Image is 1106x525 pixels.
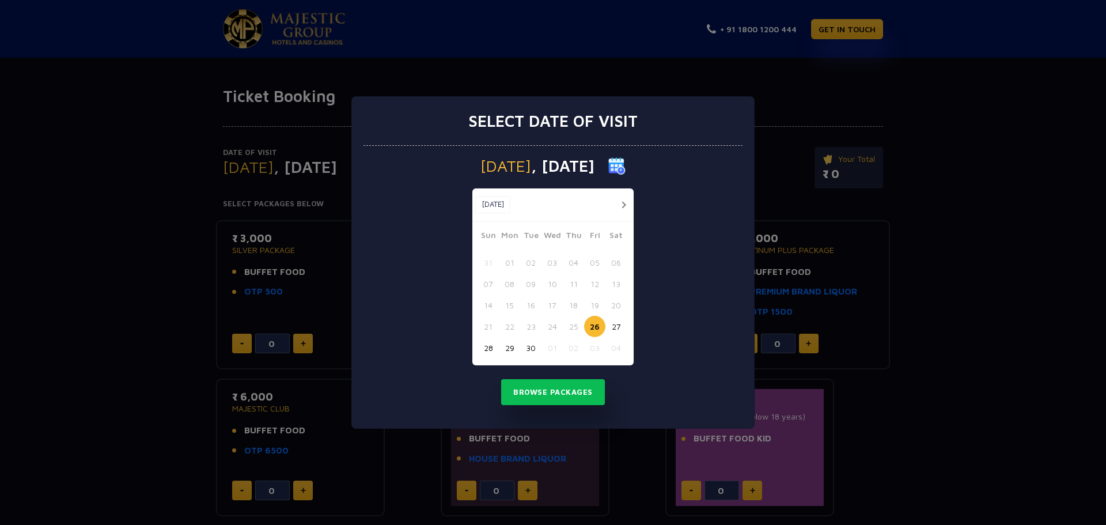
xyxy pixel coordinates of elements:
[520,252,541,273] button: 02
[584,252,605,273] button: 05
[605,337,627,358] button: 04
[468,111,638,131] h3: Select date of visit
[499,316,520,337] button: 22
[563,273,584,294] button: 11
[563,294,584,316] button: 18
[541,316,563,337] button: 24
[478,294,499,316] button: 14
[520,337,541,358] button: 30
[541,252,563,273] button: 03
[499,229,520,245] span: Mon
[584,273,605,294] button: 12
[480,158,531,174] span: [DATE]
[605,252,627,273] button: 06
[520,294,541,316] button: 16
[541,337,563,358] button: 01
[520,316,541,337] button: 23
[499,294,520,316] button: 15
[478,229,499,245] span: Sun
[499,252,520,273] button: 01
[478,252,499,273] button: 31
[531,158,594,174] span: , [DATE]
[605,273,627,294] button: 13
[605,229,627,245] span: Sat
[478,316,499,337] button: 21
[478,273,499,294] button: 07
[584,229,605,245] span: Fri
[541,273,563,294] button: 10
[563,252,584,273] button: 04
[478,337,499,358] button: 28
[584,294,605,316] button: 19
[563,229,584,245] span: Thu
[541,294,563,316] button: 17
[520,229,541,245] span: Tue
[605,316,627,337] button: 27
[605,294,627,316] button: 20
[499,337,520,358] button: 29
[520,273,541,294] button: 09
[563,337,584,358] button: 02
[475,196,510,213] button: [DATE]
[584,316,605,337] button: 26
[563,316,584,337] button: 25
[584,337,605,358] button: 03
[499,273,520,294] button: 08
[608,157,626,175] img: calender icon
[541,229,563,245] span: Wed
[501,379,605,406] button: Browse Packages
